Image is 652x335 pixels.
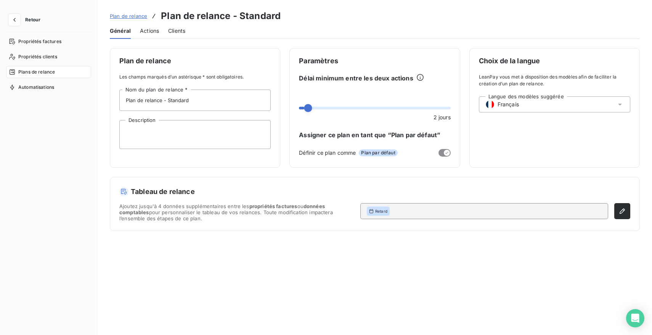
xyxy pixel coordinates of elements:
span: Général [110,27,131,35]
span: Plan de relance [119,58,271,64]
span: propriétés factures [249,203,297,209]
span: Les champs marqués d’un astérisque * sont obligatoires. [119,74,271,80]
span: Plan par défaut [359,149,397,156]
span: 2 jours [434,113,451,121]
span: Actions [140,27,159,35]
span: Paramètres [299,58,450,64]
h5: Tableau de relance [119,186,630,197]
span: LeanPay vous met à disposition des modèles afin de faciliter la création d’un plan de relance. [479,74,630,87]
span: Assigner ce plan en tant que “Plan par défaut” [299,130,450,139]
span: Plans de relance [18,69,55,75]
span: Retour [25,18,40,22]
div: Open Intercom Messenger [626,309,644,327]
span: Clients [168,27,185,35]
a: Plans de relance [6,66,91,78]
a: Plan de relance [110,12,147,20]
span: Français [498,101,519,108]
span: Définir ce plan comme [299,149,356,157]
input: placeholder [119,90,271,111]
span: Ajoutez jusqu'à 4 données supplémentaires entre les ou pour personnaliser le tableau de vos relan... [119,203,354,221]
a: Propriétés clients [6,51,91,63]
a: Propriétés factures [6,35,91,48]
span: Propriétés clients [18,53,57,60]
span: Propriétés factures [18,38,61,45]
span: données comptables [119,203,325,215]
a: Automatisations [6,81,91,93]
h3: Plan de relance - Standard [161,9,281,23]
span: Retard [375,208,387,214]
button: Retour [6,14,47,26]
span: Plan de relance [110,13,147,19]
span: Automatisations [18,84,54,91]
span: Délai minimum entre les deux actions [299,74,413,83]
span: Choix de la langue [479,58,630,64]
